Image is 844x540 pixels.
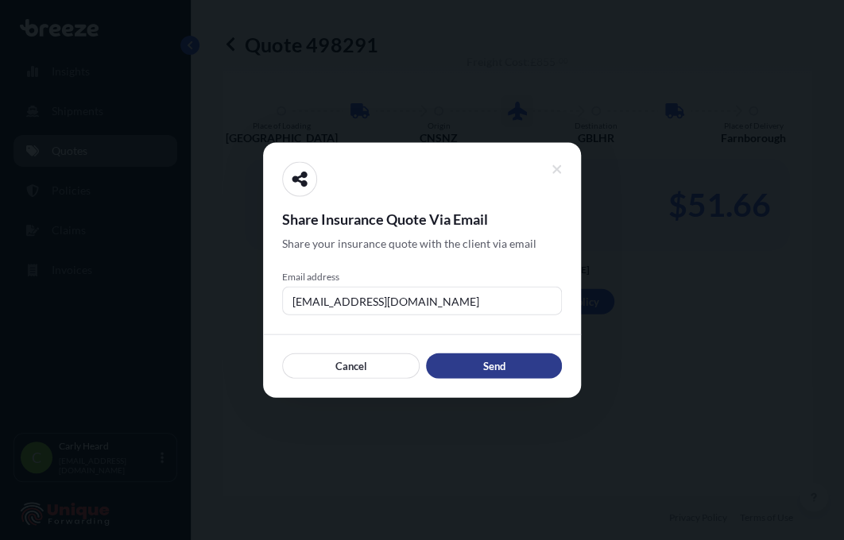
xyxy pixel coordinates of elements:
p: Send [483,358,505,374]
input: example@gmail.com [282,287,562,315]
button: Send [426,353,562,379]
button: Cancel [282,353,420,379]
span: Share Insurance Quote Via Email [282,210,562,229]
p: Cancel [335,358,367,374]
span: Email address [282,271,562,283]
span: Share your insurance quote with the client via email [282,236,536,252]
